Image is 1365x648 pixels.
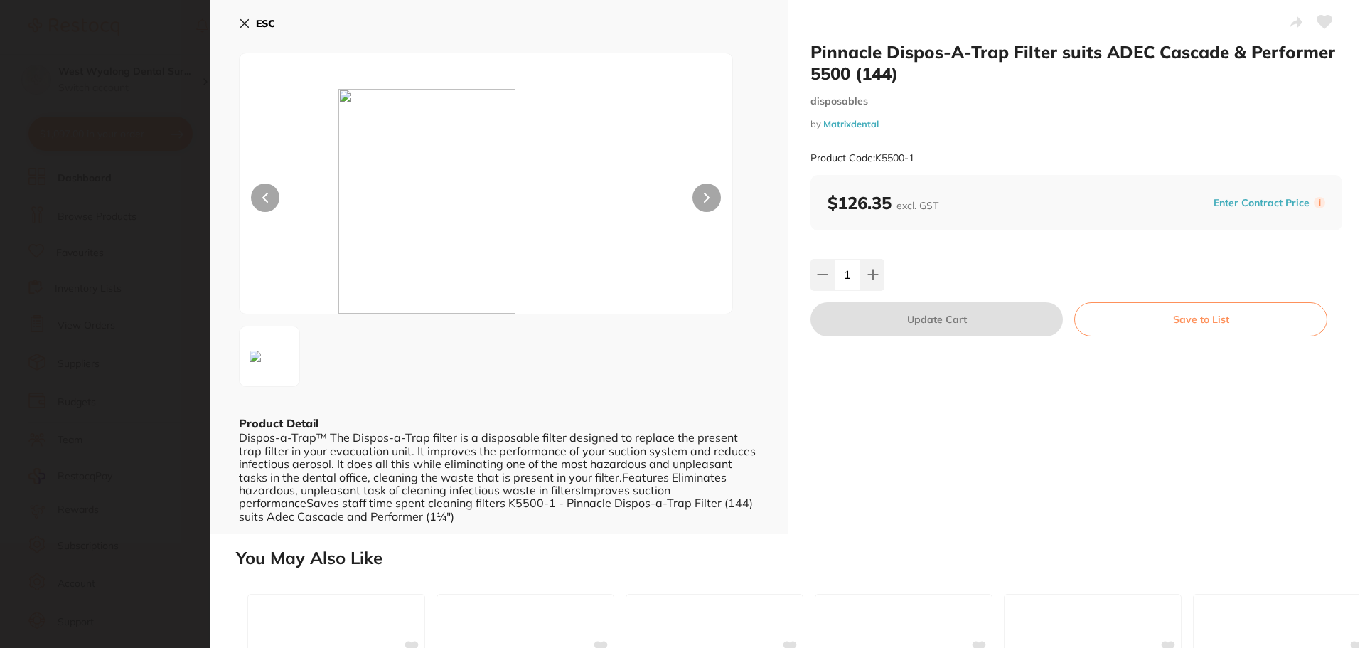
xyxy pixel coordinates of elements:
[810,152,914,164] small: Product Code: K5500-1
[338,89,634,314] img: XzMwMHgzMDAuanBn
[244,345,267,368] img: XzMwMHgzMDAuanBn
[1314,197,1325,208] label: i
[256,17,275,30] b: ESC
[1074,302,1327,336] button: Save to List
[1209,196,1314,210] button: Enter Contract Price
[810,302,1063,336] button: Update Cart
[236,548,1359,568] h2: You May Also Like
[810,95,1342,107] small: disposables
[828,192,938,213] b: $126.35
[810,119,1342,129] small: by
[239,416,318,430] b: Product Detail
[823,118,879,129] a: Matrixdental
[239,431,759,523] div: Dispos-a-Trap™ The Dispos-a-Trap filter is a disposable filter designed to replace the present tr...
[896,199,938,212] span: excl. GST
[239,11,275,36] button: ESC
[810,41,1342,84] h2: Pinnacle Dispos-A-Trap Filter suits ADEC Cascade & Performer 5500 (144)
